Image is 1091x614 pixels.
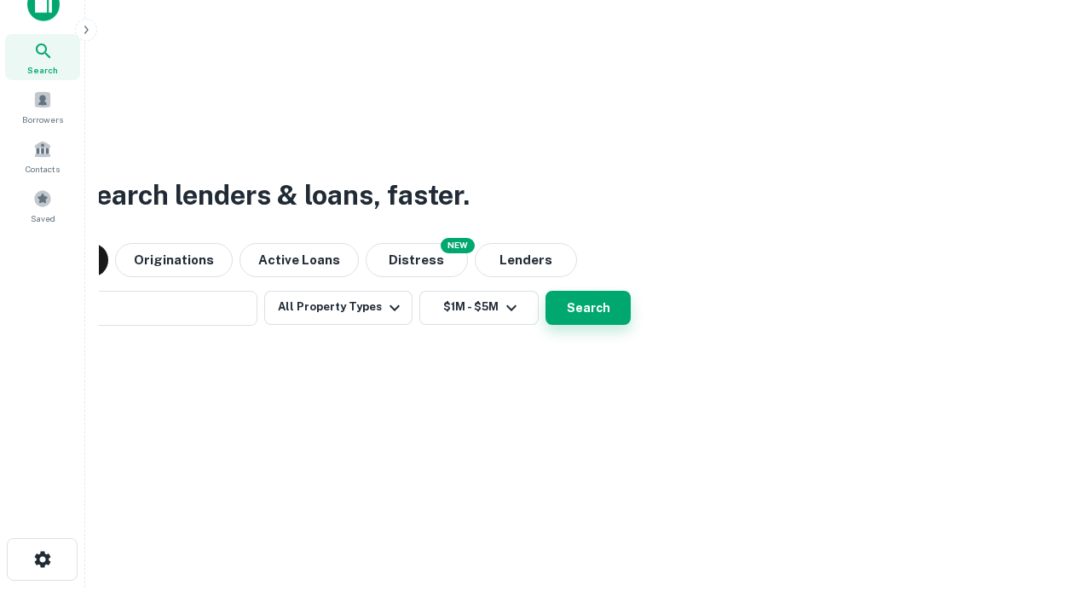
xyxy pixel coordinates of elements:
[441,238,475,253] div: NEW
[545,291,631,325] button: Search
[1006,478,1091,559] iframe: Chat Widget
[366,243,468,277] button: Search distressed loans with lien and other non-mortgage details.
[78,175,470,216] h3: Search lenders & loans, faster.
[27,63,58,77] span: Search
[419,291,539,325] button: $1M - $5M
[115,243,233,277] button: Originations
[31,211,55,225] span: Saved
[5,34,80,80] a: Search
[26,162,60,176] span: Contacts
[22,113,63,126] span: Borrowers
[240,243,359,277] button: Active Loans
[5,133,80,179] a: Contacts
[264,291,413,325] button: All Property Types
[5,182,80,229] a: Saved
[475,243,577,277] button: Lenders
[5,84,80,130] a: Borrowers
